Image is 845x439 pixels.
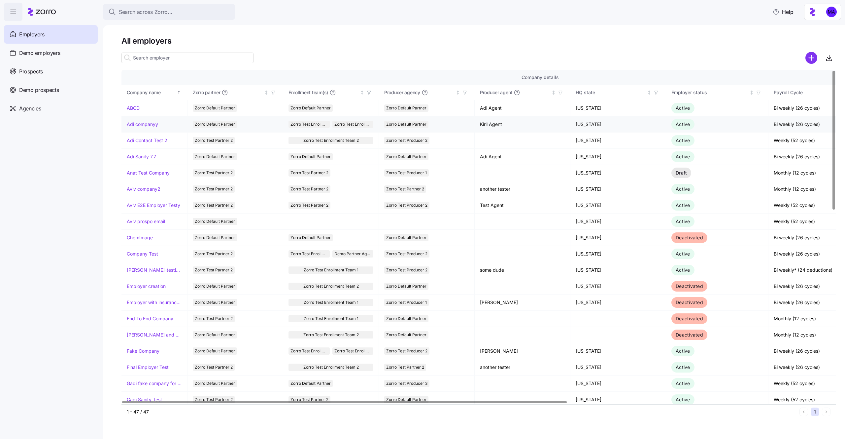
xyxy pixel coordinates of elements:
svg: add icon [805,52,817,64]
a: Adi Contact Test 2 [127,137,167,144]
button: Help [767,5,799,19]
span: Agencies [19,104,41,113]
th: HQ stateNot sorted [570,85,666,100]
td: [US_STATE] [570,295,666,311]
td: [US_STATE] [570,165,666,181]
td: [US_STATE] [570,392,666,408]
a: Gadi Sanity Test [127,396,162,403]
span: Zorro Default Partner [195,121,235,128]
h1: All employers [121,36,836,46]
span: Zorro Default Partner [195,347,235,355]
span: Active [676,348,690,354]
td: Adi Agent [475,100,570,116]
span: Deactivated [676,283,703,289]
span: Active [676,267,690,273]
div: HQ state [576,89,646,96]
a: Agencies [4,99,98,118]
span: Zorro Test Partner 2 [195,185,233,193]
th: Company nameSorted ascending [121,85,187,100]
a: Adi Sanity 7.7 [127,153,156,160]
span: Zorro Test Enrollment Team 1 [304,266,358,274]
span: Enrollment team(s) [288,89,328,96]
span: Zorro Default Partner [386,283,426,290]
a: ABCD [127,105,140,111]
span: Deactivated [676,316,703,321]
span: Zorro Default Partner [290,380,331,387]
span: Zorro Test Partner 2 [195,266,233,274]
div: Not sorted [360,90,364,95]
a: Anat Test Company [127,170,170,176]
span: Employers [19,30,45,39]
a: [PERSON_NAME]-testing-payroll [127,267,182,273]
a: Final Employer Test [127,364,169,371]
span: Zorro Test Partner 2 [195,364,233,371]
span: Zorro Test Enrollment Team 1 [304,315,358,322]
div: Company name [127,89,176,96]
span: Zorro Default Partner [290,234,331,241]
span: Active [676,154,690,159]
span: Zorro Default Partner [386,331,426,339]
span: Zorro Default Partner [195,380,235,387]
span: Zorro Test Enrollment Team 2 [303,137,359,144]
span: Zorro Default Partner [290,153,331,160]
span: Producer agent [480,89,512,96]
div: Payroll Cycle [774,89,844,96]
td: [US_STATE] [570,246,666,262]
span: Zorro Test Producer 3 [386,380,427,387]
span: Zorro Default Partner [386,104,426,112]
span: Zorro Default Partner [195,218,235,225]
a: Gadi fake company for test [127,380,182,387]
span: Active [676,105,690,111]
span: Zorro Test Enrollment Team 2 [290,250,328,258]
div: Not sorted [264,90,269,95]
td: another tester [475,181,570,197]
span: Zorro Test Producer 2 [386,347,427,355]
td: [PERSON_NAME] [475,343,570,359]
th: Zorro partnerNot sorted [187,85,283,100]
span: Zorro Test Producer 2 [386,266,427,274]
td: another tester [475,359,570,376]
span: Zorro Test Enrollment Team 2 [290,121,328,128]
span: Zorro Test Enrollment Team 2 [303,364,359,371]
span: Zorro partner [193,89,220,96]
a: Fake Company [127,348,159,354]
span: Zorro Test Partner 2 [195,137,233,144]
span: Zorro Test Partner 2 [290,396,328,403]
span: Zorro Test Enrollment Team 2 [290,347,328,355]
span: Active [676,219,690,224]
span: Deactivated [676,299,703,305]
span: Zorro Default Partner [195,331,235,339]
th: Producer agencyNot sorted [379,85,475,100]
a: Employer creation [127,283,166,290]
span: Zorro Test Producer 2 [386,250,427,258]
span: Active [676,186,690,192]
a: Demo employers [4,44,98,62]
a: End To End Company [127,315,173,322]
td: [US_STATE] [570,278,666,295]
div: Not sorted [647,90,652,95]
span: Zorro Test Enrollment Team 1 [334,121,372,128]
td: [US_STATE] [570,214,666,230]
span: Producer agency [384,89,420,96]
span: Zorro Test Partner 2 [195,169,233,177]
span: Zorro Test Producer 1 [386,169,427,177]
a: Employer with insurance problems [127,299,182,306]
span: Active [676,364,690,370]
span: Zorro Default Partner [386,396,426,403]
span: Active [676,397,690,402]
span: Draft [676,170,687,176]
a: Aviv E2E Employer Testy [127,202,180,209]
div: Not sorted [456,90,460,95]
span: Active [676,138,690,143]
span: Help [773,8,794,16]
a: Employers [4,25,98,44]
td: [US_STATE] [570,197,666,214]
th: Producer agentNot sorted [475,85,570,100]
td: [US_STATE] [570,343,666,359]
td: Adi Agent [475,149,570,165]
td: [US_STATE] [570,376,666,392]
td: some dude [475,262,570,278]
div: Sorted ascending [177,90,181,95]
span: Zorro Test Enrollment Team 2 [303,283,359,290]
span: Zorro Test Producer 2 [386,137,427,144]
